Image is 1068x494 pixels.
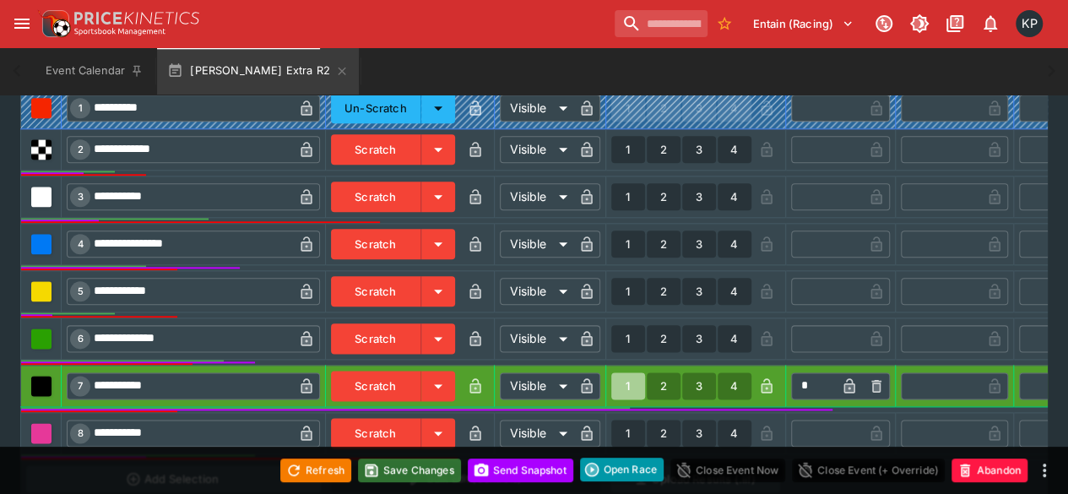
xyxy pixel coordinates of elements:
img: PriceKinetics [74,12,199,24]
button: Un-Scratch [331,93,421,123]
button: 2 [647,420,680,447]
button: open drawer [7,8,37,39]
button: Connected to PK [869,8,899,39]
button: Scratch [331,276,421,307]
img: PriceKinetics Logo [37,7,71,41]
button: 1 [611,420,645,447]
div: Visible [500,420,573,447]
button: 2 [647,325,680,352]
button: 1 [611,325,645,352]
button: 1 [611,278,645,305]
button: 3 [682,136,716,163]
button: Toggle light/dark mode [904,8,935,39]
button: Open Race [580,458,664,481]
div: Visible [500,183,573,210]
button: Event Calendar [35,47,154,95]
button: 4 [718,278,751,305]
button: more [1034,460,1054,480]
div: Visible [500,372,573,399]
span: Mark an event as closed and abandoned. [951,460,1027,477]
span: 7 [74,380,86,392]
div: Visible [500,95,573,122]
button: 3 [682,183,716,210]
button: 4 [718,231,751,258]
button: 1 [611,372,645,399]
button: 4 [718,372,751,399]
div: Visible [500,325,573,352]
button: Scratch [331,371,421,401]
div: Visible [500,231,573,258]
div: Visible [500,278,573,305]
button: Refresh [280,459,351,482]
button: Scratch [331,229,421,259]
button: No Bookmarks [711,10,738,37]
button: Scratch [331,182,421,212]
button: 3 [682,325,716,352]
button: Scratch [331,323,421,354]
span: 2 [74,144,87,155]
button: 2 [647,372,680,399]
button: 3 [682,420,716,447]
button: Documentation [940,8,970,39]
button: Kedar Pandit [1011,5,1048,42]
div: Visible [500,136,573,163]
button: 4 [718,136,751,163]
button: Save Changes [358,459,461,482]
span: 5 [74,285,87,297]
button: 3 [682,372,716,399]
div: Kedar Pandit [1016,10,1043,37]
button: Abandon [951,459,1027,482]
div: split button [580,458,664,481]
img: Sportsbook Management [74,28,165,35]
button: 2 [647,136,680,163]
button: 3 [682,231,716,258]
button: Select Tenant [743,10,864,37]
button: 2 [647,231,680,258]
span: 1 [75,102,86,114]
button: 4 [718,183,751,210]
span: 4 [74,238,87,250]
button: 3 [682,278,716,305]
button: [PERSON_NAME] Extra R2 [157,47,359,95]
button: 1 [611,231,645,258]
input: search [615,10,707,37]
button: 2 [647,183,680,210]
button: 2 [647,278,680,305]
button: 4 [718,325,751,352]
button: 1 [611,136,645,163]
button: Scratch [331,418,421,448]
span: 8 [74,427,87,439]
button: 4 [718,420,751,447]
span: 3 [74,191,87,203]
button: Notifications [975,8,1006,39]
button: Send Snapshot [468,459,573,482]
button: Scratch [331,134,421,165]
span: 6 [74,333,87,345]
button: 1 [611,183,645,210]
